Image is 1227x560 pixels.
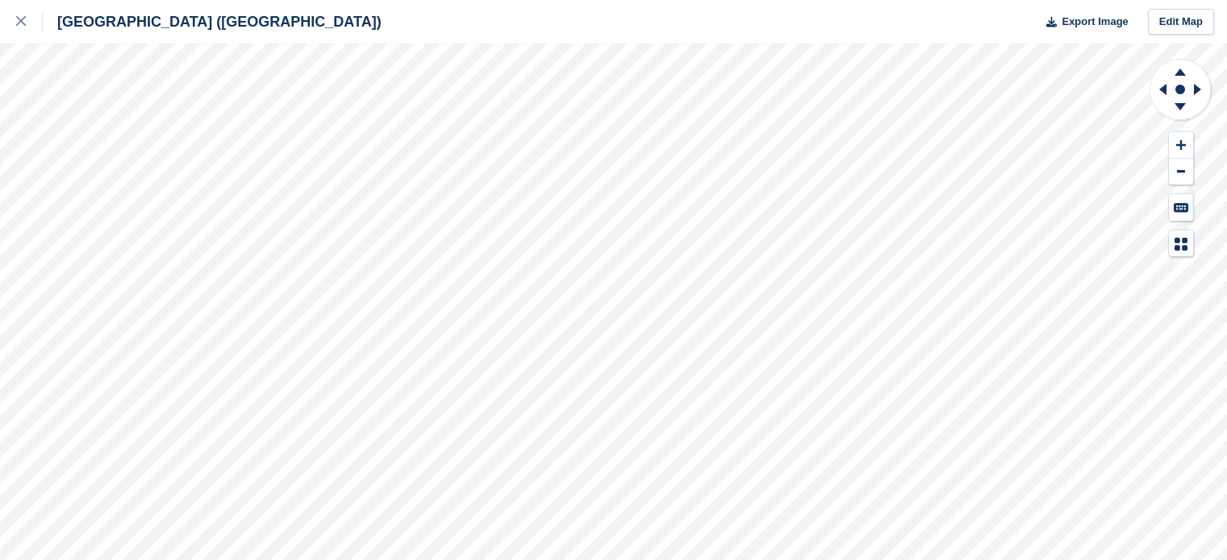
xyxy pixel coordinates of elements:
span: Export Image [1062,14,1128,30]
button: Map Legend [1169,230,1193,257]
div: [GEOGRAPHIC_DATA] ([GEOGRAPHIC_DATA]) [43,12,382,31]
button: Zoom Out [1169,159,1193,185]
a: Edit Map [1148,9,1214,35]
button: Zoom In [1169,132,1193,159]
button: Export Image [1037,9,1129,35]
button: Keyboard Shortcuts [1169,194,1193,221]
